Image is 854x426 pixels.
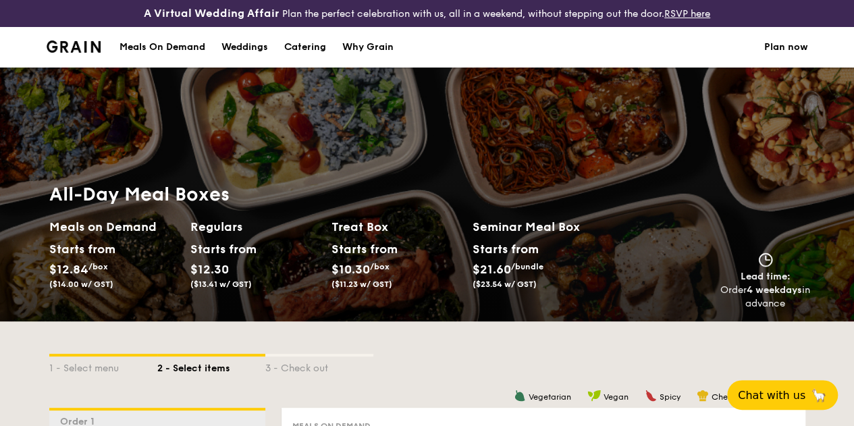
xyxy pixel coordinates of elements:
img: icon-vegetarian.fe4039eb.svg [514,390,526,402]
h4: A Virtual Wedding Affair [144,5,279,22]
span: Spicy [660,392,680,402]
span: Vegetarian [529,392,571,402]
div: 2 - Select items [157,356,265,375]
span: $12.30 [190,262,229,277]
div: Starts from [49,239,109,259]
a: Meals On Demand [111,27,213,68]
span: ($14.00 w/ GST) [49,279,113,289]
img: icon-spicy.37a8142b.svg [645,390,657,402]
span: ($23.54 w/ GST) [473,279,537,289]
img: icon-chef-hat.a58ddaea.svg [697,390,709,402]
span: /box [88,262,108,271]
a: RSVP here [664,8,710,20]
div: Starts from [473,239,538,259]
span: $21.60 [473,262,511,277]
span: /box [370,262,390,271]
div: Meals On Demand [119,27,205,68]
span: Chat with us [738,389,805,402]
h2: Seminar Meal Box [473,217,614,236]
a: Logotype [47,41,101,53]
span: Chef's recommendation [712,392,805,402]
span: 🦙 [811,388,827,403]
img: icon-vegan.f8ff3823.svg [587,390,601,402]
div: Weddings [221,27,268,68]
div: Starts from [190,239,250,259]
img: icon-clock.2db775ea.svg [755,252,776,267]
a: Plan now [764,27,808,68]
div: Plan the perfect celebration with us, all in a weekend, without stepping out the door. [142,5,712,22]
span: ($13.41 w/ GST) [190,279,252,289]
h2: Regulars [190,217,321,236]
button: Chat with us🦙 [727,380,838,410]
div: 3 - Check out [265,356,373,375]
strong: 4 weekdays [747,284,802,296]
img: Grain [47,41,101,53]
div: Why Grain [342,27,394,68]
div: Catering [284,27,326,68]
h1: All-Day Meal Boxes [49,182,614,207]
span: ($11.23 w/ GST) [331,279,392,289]
span: Vegan [604,392,629,402]
span: $12.84 [49,262,88,277]
a: Weddings [213,27,276,68]
div: Order in advance [720,284,811,311]
span: Lead time: [741,271,791,282]
a: Catering [276,27,334,68]
span: $10.30 [331,262,370,277]
span: /bundle [511,262,543,271]
h2: Meals on Demand [49,217,180,236]
div: Starts from [331,239,392,259]
h2: Treat Box [331,217,462,236]
a: Why Grain [334,27,402,68]
div: 1 - Select menu [49,356,157,375]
